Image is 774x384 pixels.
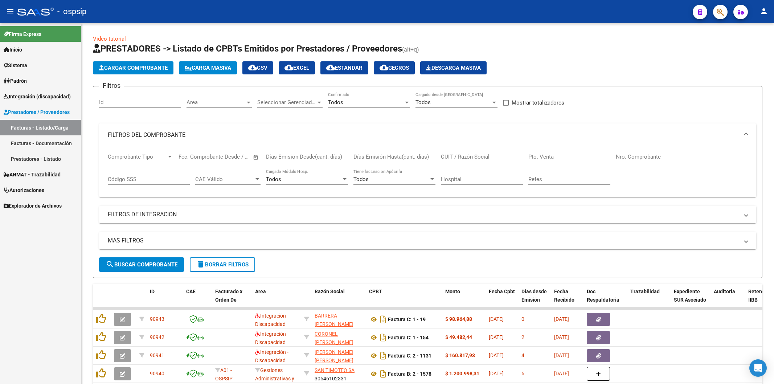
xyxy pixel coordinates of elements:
span: Inicio [4,46,22,54]
span: BARRERA [PERSON_NAME] SOL [315,313,353,335]
datatable-header-cell: Monto [442,284,486,316]
span: Mostrar totalizadores [512,98,564,107]
span: CORONEL [PERSON_NAME] [315,331,353,345]
span: Autorizaciones [4,186,44,194]
button: EXCEL [279,61,315,74]
span: Razón Social [315,289,345,294]
span: Expediente SUR Asociado [674,289,706,303]
span: A01 - OSPSIP [215,367,233,381]
i: Descargar documento [378,332,388,343]
span: [DATE] [489,352,504,358]
strong: $ 98.964,88 [445,316,472,322]
a: Video tutorial [93,36,126,42]
mat-icon: cloud_download [326,63,335,72]
i: Descargar documento [378,368,388,380]
i: Descargar documento [378,350,388,361]
span: Integración - Discapacidad [255,349,288,363]
span: CPBT [369,289,382,294]
datatable-header-cell: Razón Social [312,284,366,316]
button: Estandar [320,61,368,74]
span: Trazabilidad [630,289,660,294]
span: ANMAT - Trazabilidad [4,171,61,179]
span: Auditoria [714,289,735,294]
span: Retencion IIBB [748,289,772,303]
span: Todos [328,99,343,106]
mat-panel-title: FILTROS DE INTEGRACION [108,211,739,218]
span: Días desde Emisión [521,289,547,303]
span: Padrón [4,77,27,85]
datatable-header-cell: ID [147,284,183,316]
span: Firma Express [4,30,41,38]
mat-icon: cloud_download [380,63,388,72]
div: Open Intercom Messenger [749,359,767,377]
span: CSV [248,65,267,71]
span: ID [150,289,155,294]
span: (alt+q) [402,46,419,53]
button: Carga Masiva [179,61,237,74]
span: Explorador de Archivos [4,202,62,210]
span: Estandar [326,65,363,71]
span: [DATE] [554,352,569,358]
button: Descarga Masiva [420,61,487,74]
span: PRESTADORES -> Listado de CPBTs Emitidos por Prestadores / Proveedores [93,44,402,54]
span: Borrar Filtros [196,261,249,268]
span: 90941 [150,352,164,358]
strong: Factura C: 1 - 154 [388,335,429,340]
span: Todos [415,99,431,106]
mat-icon: delete [196,260,205,269]
span: CAE Válido [195,176,254,183]
datatable-header-cell: Fecha Cpbt [486,284,519,316]
span: [DATE] [489,334,504,340]
span: [DATE] [489,371,504,376]
mat-icon: cloud_download [284,63,293,72]
mat-panel-title: FILTROS DEL COMPROBANTE [108,131,739,139]
span: Fecha Recibido [554,289,574,303]
strong: Factura B: 2 - 1578 [388,371,431,377]
datatable-header-cell: Facturado x Orden De [212,284,252,316]
mat-icon: person [759,7,768,16]
datatable-header-cell: Auditoria [711,284,745,316]
mat-expansion-panel-header: MAS FILTROS [99,232,756,249]
span: 90940 [150,371,164,376]
strong: Factura C: 1 - 19 [388,316,426,322]
span: Monto [445,289,460,294]
strong: Factura C: 2 - 1131 [388,353,431,359]
span: Fecha Cpbt [489,289,515,294]
span: 0 [521,316,524,322]
span: Facturado x Orden De [215,289,242,303]
button: Buscar Comprobante [99,257,184,272]
datatable-header-cell: Días desde Emisión [519,284,551,316]
span: Sistema [4,61,27,69]
div: 30546102331 [315,366,363,381]
span: Descarga Masiva [426,65,481,71]
datatable-header-cell: CAE [183,284,212,316]
span: EXCEL [284,65,309,71]
div: 27377841110 [315,330,363,345]
span: [PERSON_NAME] [PERSON_NAME] [315,349,353,363]
span: Integración - Discapacidad [255,331,288,345]
span: [DATE] [554,316,569,322]
span: 90942 [150,334,164,340]
span: Integración - Discapacidad [255,313,288,327]
strong: $ 49.482,44 [445,334,472,340]
span: [DATE] [554,334,569,340]
datatable-header-cell: CPBT [366,284,442,316]
button: Borrar Filtros [190,257,255,272]
mat-icon: search [106,260,114,269]
datatable-header-cell: Area [252,284,301,316]
span: Gecros [380,65,409,71]
mat-expansion-panel-header: FILTROS DE INTEGRACION [99,206,756,223]
button: CSV [242,61,273,74]
strong: $ 160.817,93 [445,352,475,358]
span: 90943 [150,316,164,322]
datatable-header-cell: Expediente SUR Asociado [671,284,711,316]
span: Seleccionar Gerenciador [257,99,316,106]
span: Prestadores / Proveedores [4,108,70,116]
span: [DATE] [489,316,504,322]
span: 4 [521,352,524,358]
strong: $ 1.200.998,31 [445,371,479,376]
button: Open calendar [252,153,260,162]
mat-icon: cloud_download [248,63,257,72]
span: 6 [521,371,524,376]
span: - ospsip [57,4,86,20]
